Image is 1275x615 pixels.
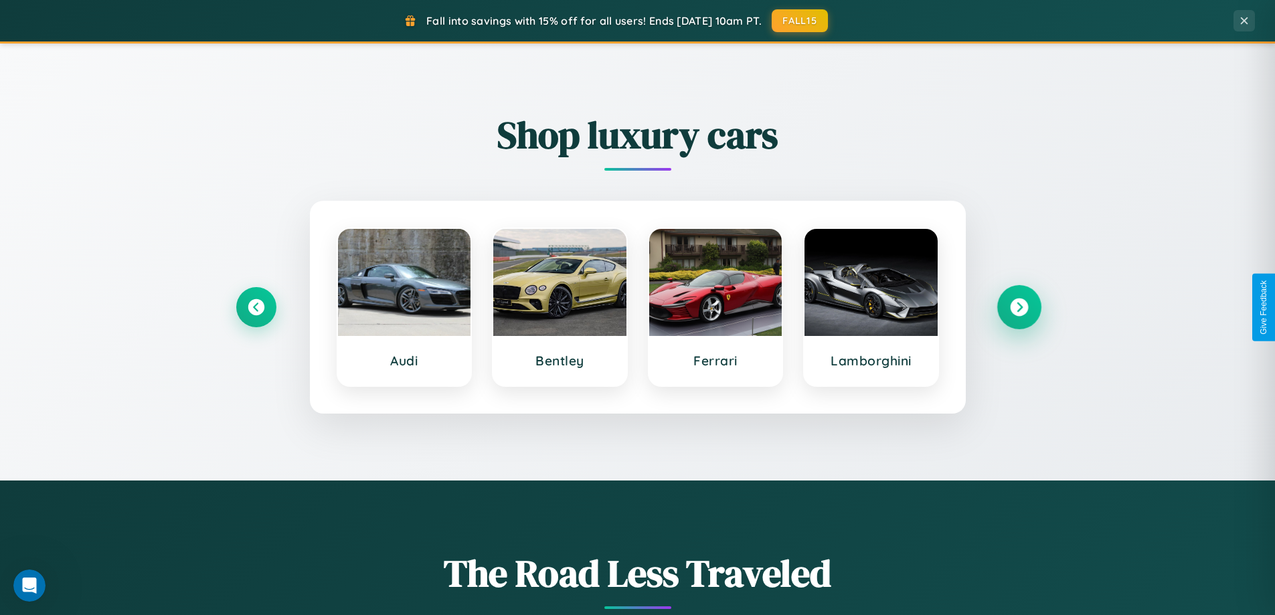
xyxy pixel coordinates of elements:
[426,14,762,27] span: Fall into savings with 15% off for all users! Ends [DATE] 10am PT.
[13,569,46,602] iframe: Intercom live chat
[818,353,924,369] h3: Lamborghini
[1259,280,1268,335] div: Give Feedback
[663,353,769,369] h3: Ferrari
[351,353,458,369] h3: Audi
[772,9,828,32] button: FALL15
[236,109,1039,161] h2: Shop luxury cars
[236,547,1039,599] h1: The Road Less Traveled
[507,353,613,369] h3: Bentley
